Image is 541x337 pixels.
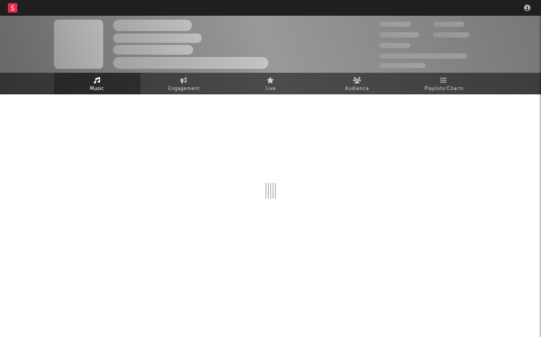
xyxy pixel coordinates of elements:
span: Live [266,84,276,94]
span: Playlists/Charts [424,84,463,94]
a: Audience [314,73,401,94]
span: Engagement [168,84,200,94]
a: Live [227,73,314,94]
span: 300,000 [379,22,411,27]
span: 50,000,000 Monthly Listeners [379,53,467,59]
span: 100,000 [379,43,410,48]
a: Music [54,73,141,94]
a: Playlists/Charts [401,73,487,94]
a: Engagement [141,73,227,94]
span: 50,000,000 [379,32,419,37]
span: 100,000 [433,22,464,27]
span: Audience [345,84,369,94]
span: Jump Score: 85.0 [379,63,426,68]
span: 1,000,000 [433,32,469,37]
span: Music [90,84,104,94]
